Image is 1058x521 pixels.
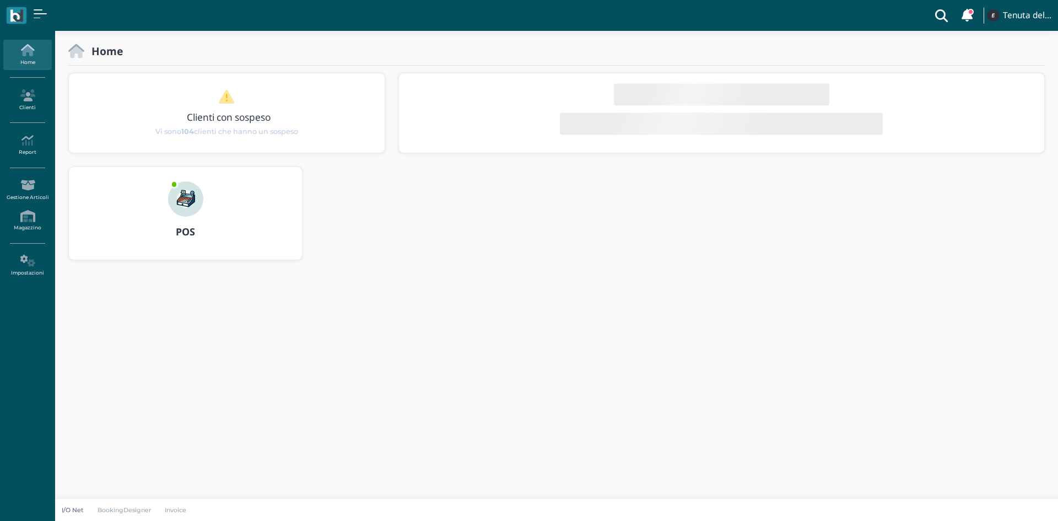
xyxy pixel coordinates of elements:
a: Magazzino [3,206,51,236]
h4: Tenuta del Barco [1003,11,1051,20]
img: ... [168,181,203,217]
a: Impostazioni [3,250,51,281]
h3: Clienti con sospeso [92,112,365,122]
a: Clienti con sospeso Vi sono104clienti che hanno un sospeso [90,89,363,137]
iframe: Help widget launcher [980,487,1049,512]
a: ... Tenuta del Barco [985,2,1051,29]
div: 1 / 1 [69,73,385,153]
a: Home [3,40,51,70]
b: 104 [181,127,194,136]
a: Clienti [3,85,51,115]
a: ... POS [68,166,303,273]
span: Vi sono clienti che hanno un sospeso [155,126,298,137]
a: Gestione Articoli [3,175,51,205]
b: POS [176,225,195,238]
img: ... [987,9,999,22]
h2: Home [84,45,123,57]
img: logo [10,9,23,22]
a: Report [3,130,51,160]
